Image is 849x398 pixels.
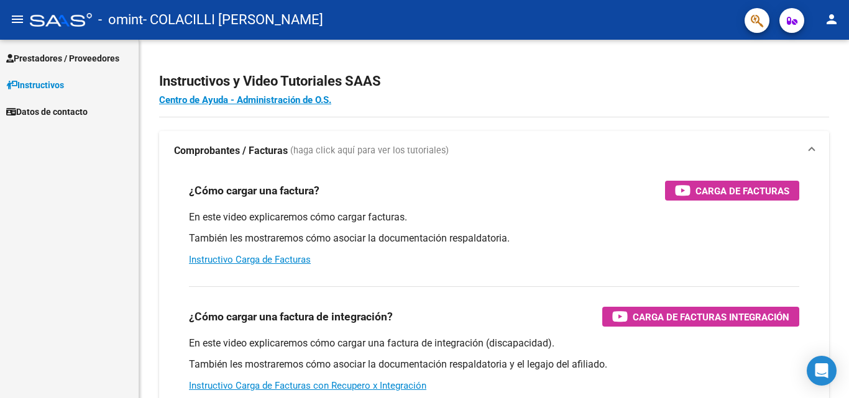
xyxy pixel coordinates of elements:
a: Instructivo Carga de Facturas con Recupero x Integración [189,380,426,391]
mat-expansion-panel-header: Comprobantes / Facturas (haga click aquí para ver los tutoriales) [159,131,829,171]
mat-icon: person [824,12,839,27]
div: Open Intercom Messenger [807,356,837,386]
button: Carga de Facturas Integración [602,307,799,327]
button: Carga de Facturas [665,181,799,201]
span: Prestadores / Proveedores [6,52,119,65]
p: También les mostraremos cómo asociar la documentación respaldatoria. [189,232,799,245]
h2: Instructivos y Video Tutoriales SAAS [159,70,829,93]
span: - COLACILLI [PERSON_NAME] [143,6,323,34]
mat-icon: menu [10,12,25,27]
span: (haga click aquí para ver los tutoriales) [290,144,449,158]
strong: Comprobantes / Facturas [174,144,288,158]
span: - omint [98,6,143,34]
a: Centro de Ayuda - Administración de O.S. [159,94,331,106]
span: Carga de Facturas Integración [633,309,789,325]
p: En este video explicaremos cómo cargar facturas. [189,210,799,224]
span: Carga de Facturas [695,183,789,199]
h3: ¿Cómo cargar una factura? [189,182,319,199]
a: Instructivo Carga de Facturas [189,254,311,265]
h3: ¿Cómo cargar una factura de integración? [189,308,393,325]
span: Datos de contacto [6,105,88,119]
span: Instructivos [6,78,64,92]
p: En este video explicaremos cómo cargar una factura de integración (discapacidad). [189,337,799,350]
p: También les mostraremos cómo asociar la documentación respaldatoria y el legajo del afiliado. [189,358,799,371]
